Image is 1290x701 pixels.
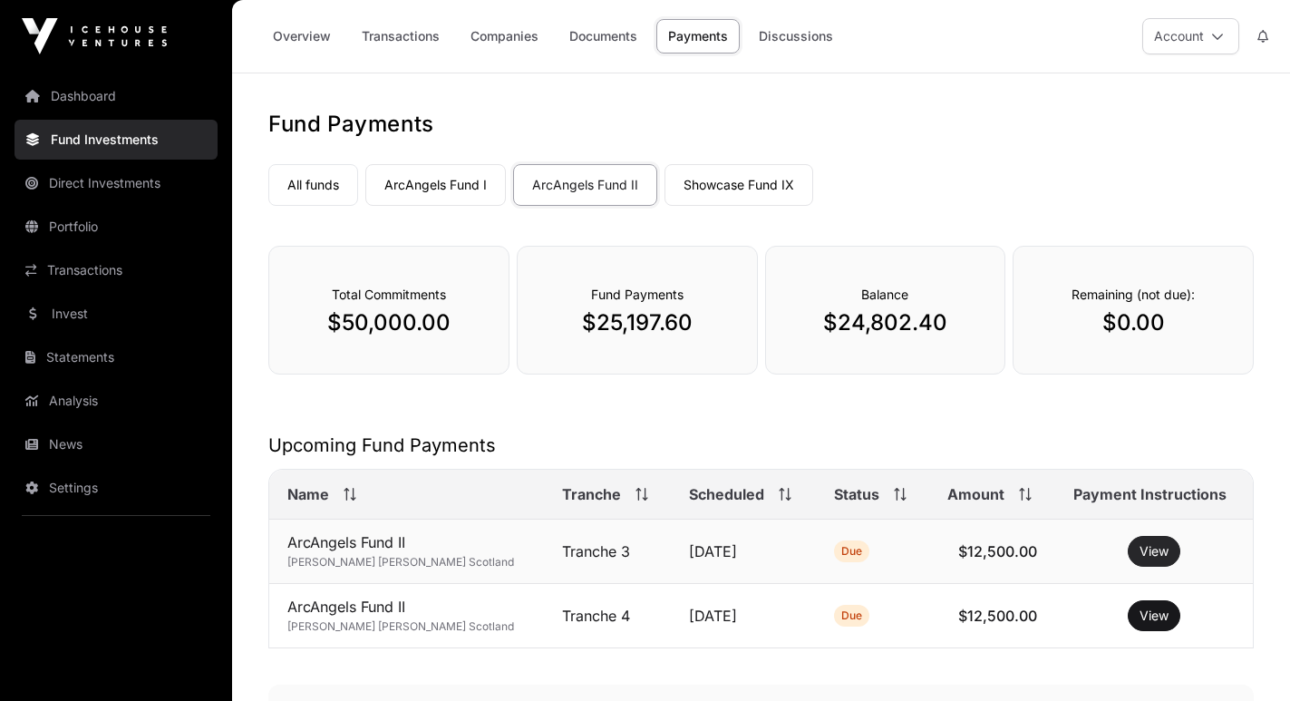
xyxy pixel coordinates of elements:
[1128,600,1180,631] button: View
[332,287,446,302] span: Total Commitments
[350,19,451,54] a: Transactions
[562,483,621,505] span: Tranche
[802,308,969,337] p: $24,802.40
[15,424,218,464] a: News
[269,520,544,584] td: ArcAngels Fund II
[261,19,343,54] a: Overview
[1142,18,1239,54] button: Account
[861,287,908,302] span: Balance
[1199,614,1290,701] iframe: Chat Widget
[459,19,550,54] a: Companies
[15,207,218,247] a: Portfolio
[656,19,740,54] a: Payments
[544,584,672,648] td: Tranche 4
[747,19,845,54] a: Discussions
[671,520,816,584] td: [DATE]
[15,468,218,508] a: Settings
[268,110,1254,139] h1: Fund Payments
[15,294,218,334] a: Invest
[287,555,514,569] span: [PERSON_NAME] [PERSON_NAME] Scotland
[1050,308,1217,337] p: $0.00
[287,483,329,505] span: Name
[15,163,218,203] a: Direct Investments
[1073,483,1227,505] span: Payment Instructions
[15,250,218,290] a: Transactions
[15,337,218,377] a: Statements
[958,607,1037,625] span: $12,500.00
[1128,536,1180,567] button: View
[664,164,813,206] a: Showcase Fund IX
[544,520,672,584] td: Tranche 3
[1072,287,1195,302] span: Remaining (not due):
[958,542,1037,560] span: $12,500.00
[841,609,862,623] span: Due
[513,164,657,206] a: ArcAngels Fund II
[268,433,1254,458] h2: Upcoming Fund Payments
[591,287,684,302] span: Fund Payments
[15,76,218,116] a: Dashboard
[22,18,167,54] img: Icehouse Ventures Logo
[947,483,1004,505] span: Amount
[15,120,218,160] a: Fund Investments
[268,164,358,206] a: All funds
[689,483,764,505] span: Scheduled
[306,308,472,337] p: $50,000.00
[287,619,514,633] span: [PERSON_NAME] [PERSON_NAME] Scotland
[841,544,862,559] span: Due
[558,19,649,54] a: Documents
[269,584,544,648] td: ArcAngels Fund II
[365,164,506,206] a: ArcAngels Fund I
[834,483,879,505] span: Status
[15,381,218,421] a: Analysis
[671,584,816,648] td: [DATE]
[554,308,721,337] p: $25,197.60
